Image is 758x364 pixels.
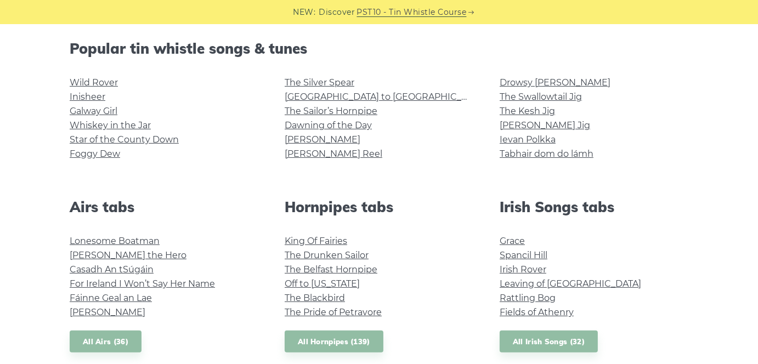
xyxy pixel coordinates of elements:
[285,236,347,246] a: King Of Fairies
[293,6,316,19] span: NEW:
[500,307,574,317] a: Fields of Athenry
[70,331,142,353] a: All Airs (36)
[70,149,120,159] a: Foggy Dew
[500,77,610,88] a: Drowsy [PERSON_NAME]
[70,307,145,317] a: [PERSON_NAME]
[70,236,160,246] a: Lonesome Boatman
[70,120,151,130] a: Whiskey in the Jar
[70,198,258,215] h2: Airs tabs
[70,250,186,260] a: [PERSON_NAME] the Hero
[500,293,556,303] a: Rattling Bog
[70,134,179,145] a: Star of the County Down
[500,264,546,275] a: Irish Rover
[319,6,355,19] span: Discover
[285,149,382,159] a: [PERSON_NAME] Reel
[70,92,105,102] a: Inisheer
[70,77,118,88] a: Wild Rover
[285,77,354,88] a: The Silver Spear
[357,6,467,19] a: PST10 - Tin Whistle Course
[500,106,555,116] a: The Kesh Jig
[70,106,117,116] a: Galway Girl
[285,120,372,130] a: Dawning of the Day
[285,198,473,215] h2: Hornpipes tabs
[285,293,345,303] a: The Blackbird
[70,278,215,289] a: For Ireland I Won’t Say Her Name
[500,134,556,145] a: Ievan Polkka
[70,293,152,303] a: Fáinne Geal an Lae
[500,198,688,215] h2: Irish Songs tabs
[500,331,598,353] a: All Irish Songs (32)
[285,278,360,289] a: Off to [US_STATE]
[500,149,593,159] a: Tabhair dom do lámh
[500,92,582,102] a: The Swallowtail Jig
[500,236,525,246] a: Grace
[285,264,377,275] a: The Belfast Hornpipe
[500,250,547,260] a: Spancil Hill
[285,250,369,260] a: The Drunken Sailor
[285,92,487,102] a: [GEOGRAPHIC_DATA] to [GEOGRAPHIC_DATA]
[70,264,154,275] a: Casadh An tSúgáin
[285,331,383,353] a: All Hornpipes (139)
[285,307,382,317] a: The Pride of Petravore
[500,120,590,130] a: [PERSON_NAME] Jig
[70,40,688,57] h2: Popular tin whistle songs & tunes
[285,106,377,116] a: The Sailor’s Hornpipe
[500,278,641,289] a: Leaving of [GEOGRAPHIC_DATA]
[285,134,360,145] a: [PERSON_NAME]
